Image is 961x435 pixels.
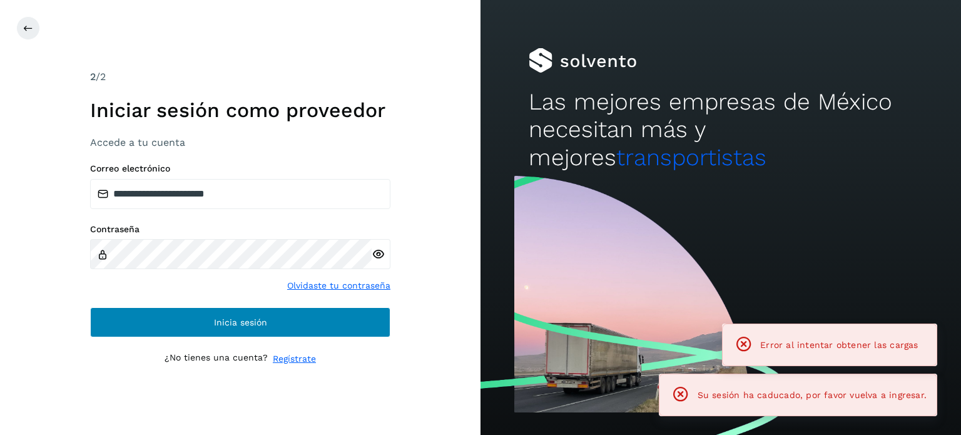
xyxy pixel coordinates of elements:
[90,224,390,235] label: Contraseña
[90,69,390,84] div: /2
[214,318,267,327] span: Inicia sesión
[529,88,913,171] h2: Las mejores empresas de México necesitan más y mejores
[616,144,766,171] span: transportistas
[698,390,927,400] span: Su sesión ha caducado, por favor vuelva a ingresar.
[90,163,390,174] label: Correo electrónico
[90,307,390,337] button: Inicia sesión
[287,279,390,292] a: Olvidaste tu contraseña
[165,352,268,366] p: ¿No tienes una cuenta?
[90,98,390,122] h1: Iniciar sesión como proveedor
[273,352,316,366] a: Regístrate
[760,340,918,350] span: Error al intentar obtener las cargas
[90,136,390,148] h3: Accede a tu cuenta
[90,71,96,83] span: 2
